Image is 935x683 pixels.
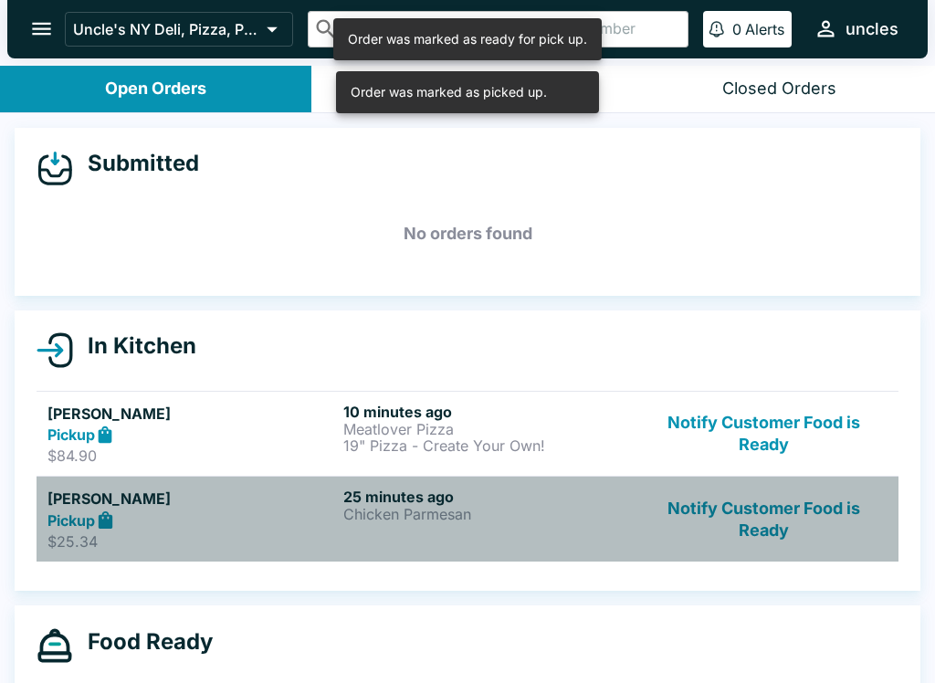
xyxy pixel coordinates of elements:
div: Order was marked as ready for pick up. [348,24,587,55]
p: Alerts [745,20,784,38]
p: $25.34 [47,532,336,551]
h4: Submitted [73,150,199,177]
p: 19" Pizza - Create Your Own! [343,437,632,454]
strong: Pickup [47,511,95,530]
h5: [PERSON_NAME] [47,488,336,510]
h5: [PERSON_NAME] [47,403,336,425]
div: Order was marked as picked up. [351,77,547,108]
h6: 10 minutes ago [343,403,632,421]
button: Notify Customer Food is Ready [640,488,888,551]
h6: 25 minutes ago [343,488,632,506]
h5: No orders found [37,201,898,267]
button: Notify Customer Food is Ready [640,403,888,466]
p: Chicken Parmesan [343,506,632,522]
button: open drawer [18,5,65,52]
div: uncles [846,18,898,40]
div: Closed Orders [722,79,836,100]
p: Uncle's NY Deli, Pizza, Pasta & Subs [73,20,259,38]
strong: Pickup [47,426,95,444]
button: uncles [806,9,906,48]
div: Open Orders [105,79,206,100]
h4: In Kitchen [73,332,196,360]
a: [PERSON_NAME]Pickup$84.9010 minutes agoMeatlover Pizza19" Pizza - Create Your Own!Notify Customer... [37,391,898,477]
button: Uncle's NY Deli, Pizza, Pasta & Subs [65,12,293,47]
p: $84.90 [47,447,336,465]
p: 0 [732,20,741,38]
h4: Food Ready [73,628,213,656]
p: Meatlover Pizza [343,421,632,437]
a: [PERSON_NAME]Pickup$25.3425 minutes agoChicken ParmesanNotify Customer Food is Ready [37,476,898,562]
